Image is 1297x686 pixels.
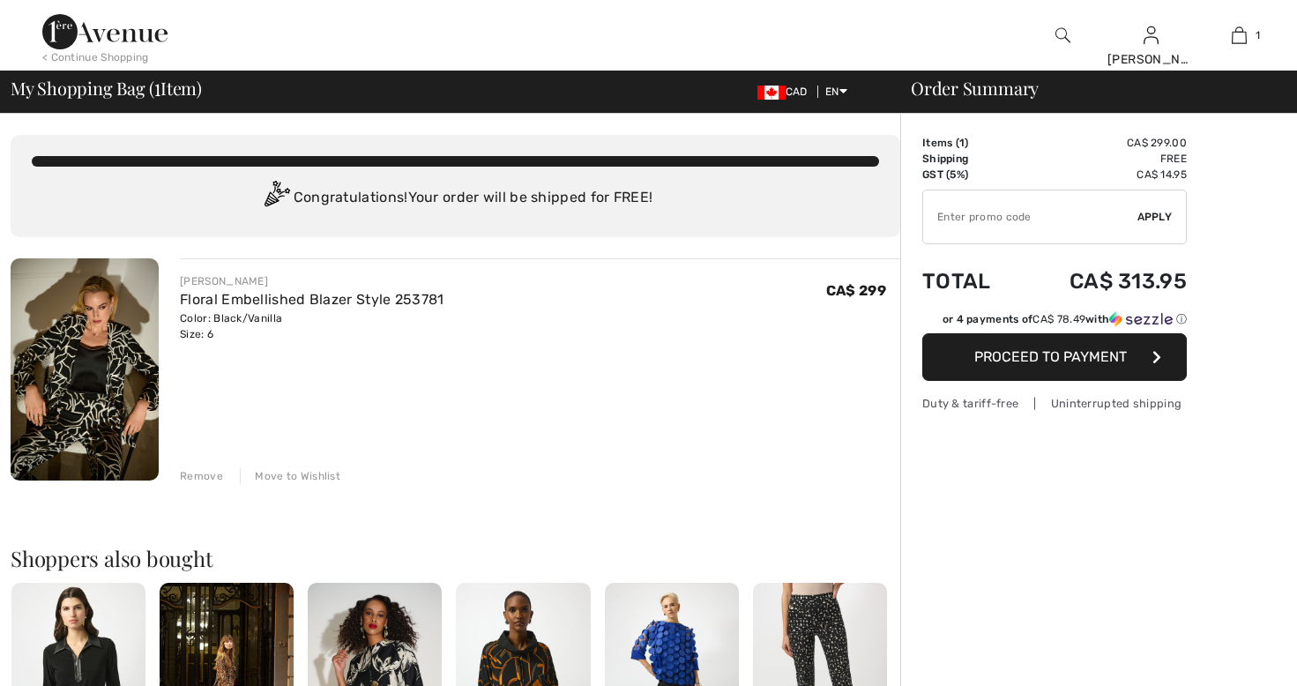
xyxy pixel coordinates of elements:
[923,190,1137,243] input: Promo code
[180,291,444,308] a: Floral Embellished Blazer Style 253781
[959,137,965,149] span: 1
[826,282,886,299] span: CA$ 299
[922,395,1187,412] div: Duty & tariff-free | Uninterrupted shipping
[258,181,294,216] img: Congratulation2.svg
[1107,50,1194,69] div: [PERSON_NAME]
[1055,25,1070,46] img: search the website
[757,86,815,98] span: CAD
[154,75,160,98] span: 1
[974,348,1127,365] span: Proceed to Payment
[922,167,1019,183] td: GST (5%)
[180,468,223,484] div: Remove
[32,181,879,216] div: Congratulations! Your order will be shipped for FREE!
[943,311,1187,327] div: or 4 payments of with
[1019,251,1187,311] td: CA$ 313.95
[890,79,1286,97] div: Order Summary
[825,86,847,98] span: EN
[922,135,1019,151] td: Items ( )
[1144,26,1159,43] a: Sign In
[1109,311,1173,327] img: Sezzle
[180,273,444,289] div: [PERSON_NAME]
[180,310,444,342] div: Color: Black/Vanilla Size: 6
[11,548,900,569] h2: Shoppers also bought
[1144,25,1159,46] img: My Info
[1032,313,1085,325] span: CA$ 78.49
[1196,25,1282,46] a: 1
[11,79,202,97] span: My Shopping Bag ( Item)
[42,49,149,65] div: < Continue Shopping
[1019,135,1187,151] td: CA$ 299.00
[757,86,786,100] img: Canadian Dollar
[42,14,168,49] img: 1ère Avenue
[1019,167,1187,183] td: CA$ 14.95
[922,151,1019,167] td: Shipping
[1232,25,1247,46] img: My Bag
[922,333,1187,381] button: Proceed to Payment
[240,468,340,484] div: Move to Wishlist
[1256,27,1260,43] span: 1
[1137,209,1173,225] span: Apply
[922,311,1187,333] div: or 4 payments ofCA$ 78.49withSezzle Click to learn more about Sezzle
[922,251,1019,311] td: Total
[1019,151,1187,167] td: Free
[11,258,159,481] img: Floral Embellished Blazer Style 253781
